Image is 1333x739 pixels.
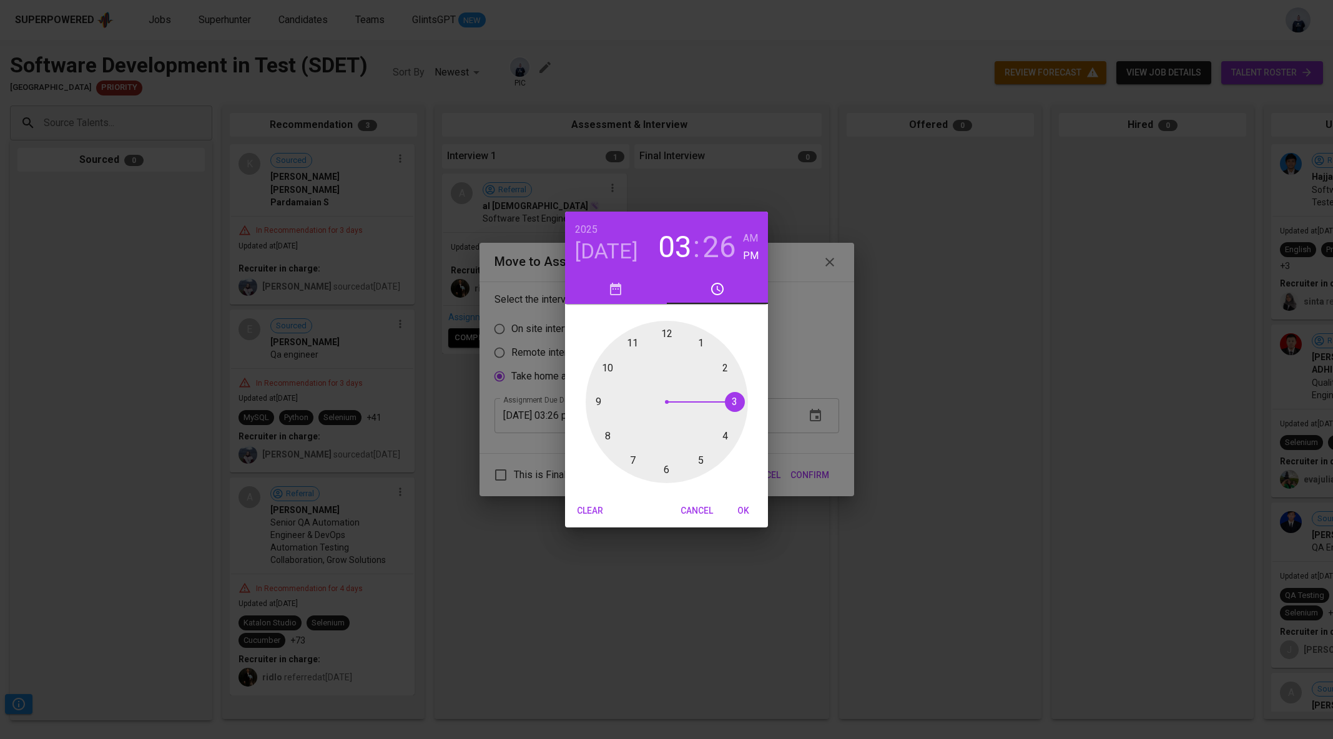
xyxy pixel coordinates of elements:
button: [DATE] [575,238,638,265]
button: 2025 [575,221,598,238]
button: Cancel [676,499,718,522]
span: Clear [575,503,605,519]
button: PM [743,247,759,265]
button: AM [743,230,759,247]
span: OK [728,503,758,519]
button: 03 [658,230,692,265]
button: Clear [570,499,610,522]
button: 26 [702,230,736,265]
span: Cancel [681,503,713,519]
h6: AM [743,230,758,247]
h3: : [693,230,700,265]
button: OK [723,499,763,522]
